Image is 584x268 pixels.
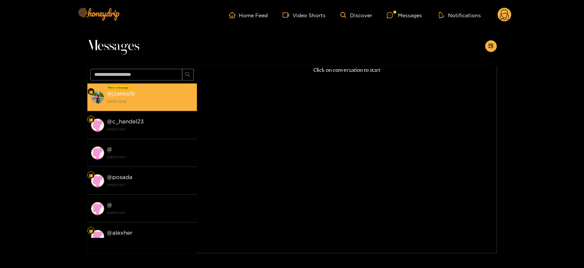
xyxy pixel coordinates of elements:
img: Fan Level [89,118,93,122]
img: conversation [91,174,104,187]
span: appstore-add [488,43,494,49]
img: conversation [91,91,104,104]
span: home [229,12,239,18]
strong: [DATE] 06:42 [107,98,193,105]
strong: [DATE] 19:27 [107,209,193,216]
div: New message [108,85,131,90]
img: conversation [91,202,104,215]
img: Fan Level [89,173,93,178]
a: Discover [340,12,372,18]
span: search [185,72,191,78]
button: Notifications [437,11,483,19]
strong: [DATE] 19:27 [107,154,193,160]
img: Fan Level [89,229,93,233]
p: Click on conversation to start [197,66,497,74]
button: appstore-add [485,40,497,52]
strong: @ c_handel23 [107,118,144,124]
strong: @ jzanes10 [107,90,135,97]
img: Fan Level [89,90,93,94]
a: Home Feed [229,12,268,18]
strong: @ [107,146,113,152]
img: conversation [91,146,104,160]
strong: @ posada [107,174,133,180]
strong: @ alexher [107,230,133,236]
strong: [DATE] 19:27 [107,126,193,133]
strong: @ [107,202,113,208]
span: video-camera [283,12,293,18]
strong: [DATE] 19:27 [107,237,193,244]
img: conversation [91,119,104,132]
span: Messages [87,37,140,55]
strong: [DATE] 19:27 [107,182,193,188]
button: search [182,69,194,81]
a: Video Shorts [283,12,326,18]
img: conversation [91,230,104,243]
div: Messages [387,11,422,19]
